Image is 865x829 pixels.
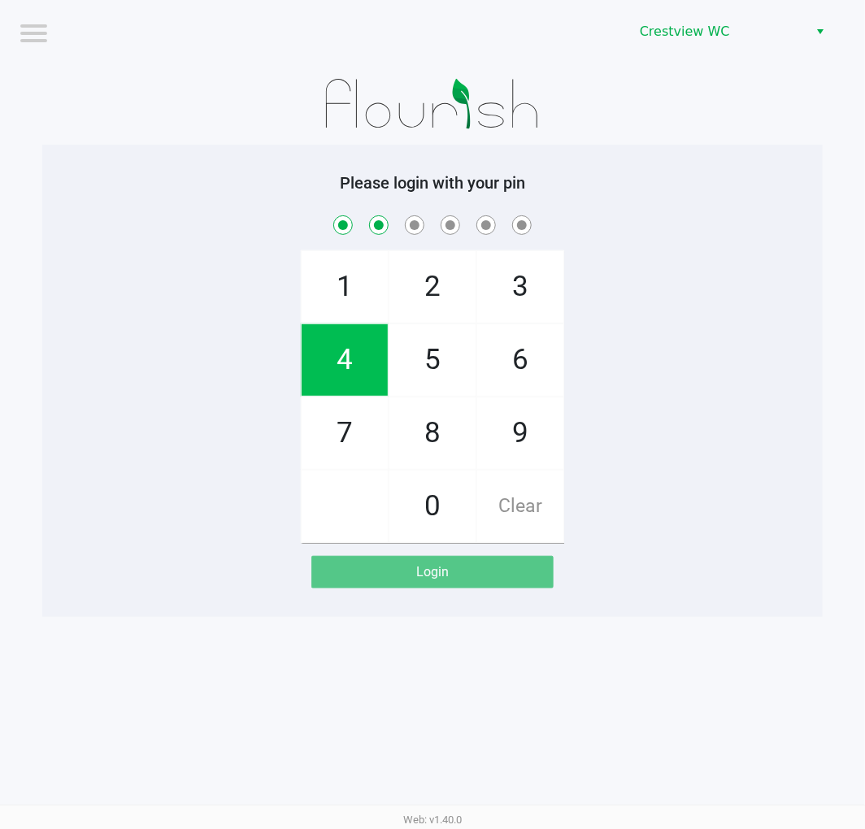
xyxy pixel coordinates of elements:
span: 1 [302,251,388,323]
span: 5 [389,324,476,396]
span: 9 [477,397,563,469]
span: 0 [389,471,476,542]
span: 4 [302,324,388,396]
span: 2 [389,251,476,323]
h5: Please login with your pin [54,173,811,193]
span: 8 [389,397,476,469]
span: Clear [477,471,563,542]
span: 3 [477,251,563,323]
span: 6 [477,324,563,396]
span: Web: v1.40.0 [403,814,462,826]
span: Crestview WC [640,22,798,41]
span: 7 [302,397,388,469]
button: Select [808,17,832,46]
